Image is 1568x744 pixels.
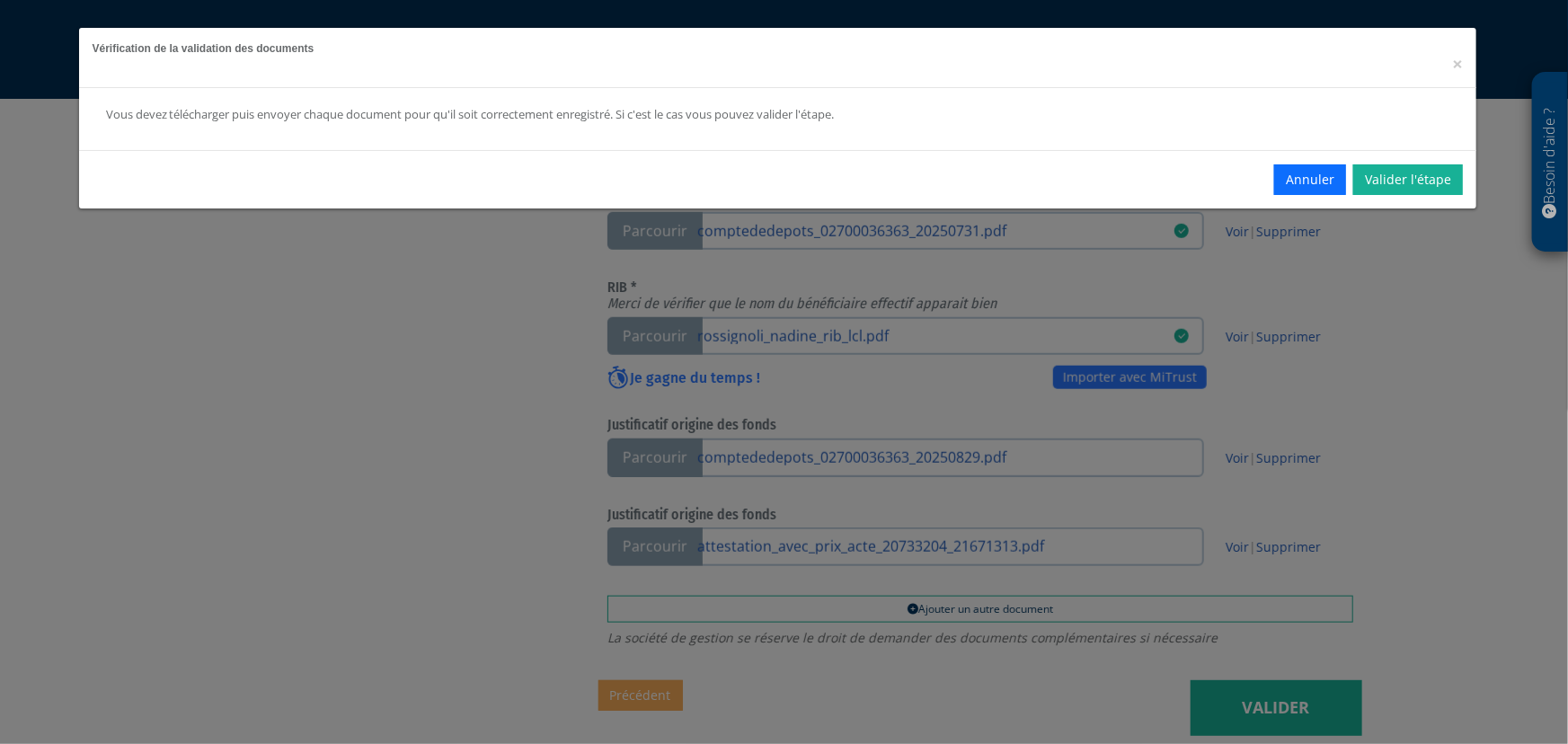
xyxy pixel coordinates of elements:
[1540,82,1561,244] p: Besoin d'aide ?
[93,41,1464,57] h5: Vérification de la validation des documents
[1353,164,1463,195] a: Valider l'étape
[1274,164,1346,195] button: Annuler
[106,106,1182,123] div: Vous devez télécharger puis envoyer chaque document pour qu'il soit correctement enregistré. Si c...
[1452,55,1463,74] button: Close
[1452,51,1463,76] span: ×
